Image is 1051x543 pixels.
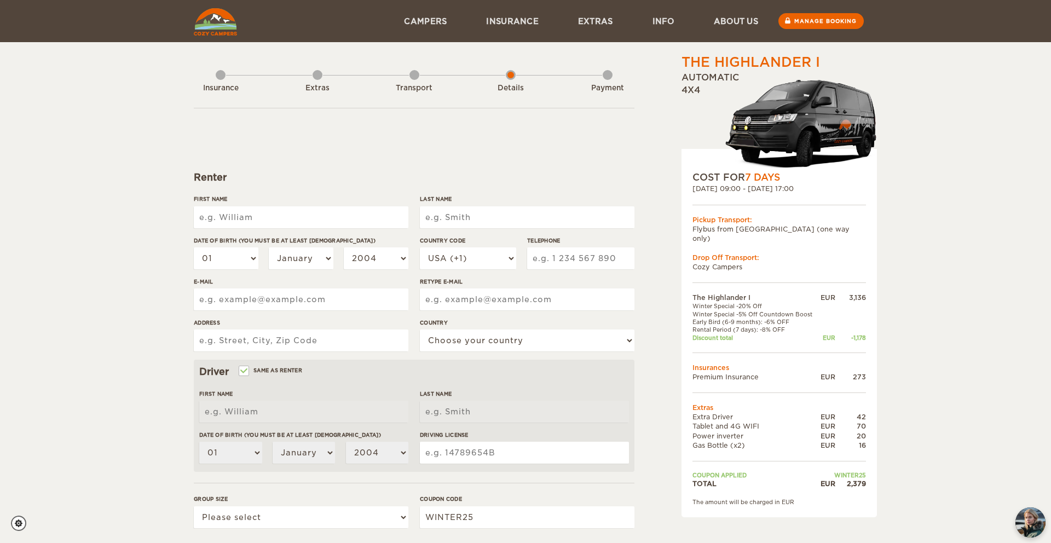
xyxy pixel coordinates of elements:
div: EUR [818,421,835,431]
td: Coupon applied [692,471,818,479]
div: EUR [818,372,835,382]
div: Insurance [190,83,251,94]
td: Power inverter [692,431,818,441]
input: e.g. 14789654B [420,442,629,464]
td: TOTAL [692,479,818,488]
label: Date of birth (You must be at least [DEMOGRAPHIC_DATA]) [194,236,408,245]
label: Retype E-mail [420,278,634,286]
input: e.g. William [199,401,408,423]
div: Automatic 4x4 [682,72,877,171]
input: e.g. 1 234 567 890 [527,247,634,269]
label: First Name [199,390,408,398]
div: 70 [835,421,866,431]
label: Last Name [420,195,634,203]
label: Group size [194,495,408,503]
div: COST FOR [692,171,866,184]
div: -1,178 [835,334,866,342]
div: Drop Off Transport: [692,253,866,262]
div: 20 [835,431,866,441]
div: 273 [835,372,866,382]
div: The Highlander I [682,53,820,72]
td: Premium Insurance [692,372,818,382]
td: Extras [692,403,866,412]
input: e.g. example@example.com [194,288,408,310]
td: Winter Special -5% Off Countdown Boost [692,310,818,318]
div: 42 [835,412,866,421]
td: Winter Special -20% Off [692,302,818,310]
div: EUR [818,293,835,302]
a: Manage booking [778,13,864,29]
div: EUR [818,479,835,488]
label: Address [194,319,408,327]
div: Transport [384,83,444,94]
td: Cozy Campers [692,262,866,271]
td: Rental Period (7 days): -8% OFF [692,326,818,333]
div: Driver [199,365,629,378]
label: Date of birth (You must be at least [DEMOGRAPHIC_DATA]) [199,431,408,439]
label: Country [420,319,634,327]
img: Freyja at Cozy Campers [1015,507,1046,538]
div: 2,379 [835,479,866,488]
td: Flybus from [GEOGRAPHIC_DATA] (one way only) [692,224,866,243]
label: Country Code [420,236,516,245]
td: WINTER25 [818,471,866,479]
div: Pickup Transport: [692,215,866,224]
label: Last Name [420,390,629,398]
td: Gas Bottle (x2) [692,441,818,450]
div: Payment [578,83,638,94]
input: e.g. Smith [420,206,634,228]
div: EUR [818,441,835,450]
div: EUR [818,412,835,421]
div: The amount will be charged in EUR [692,498,866,506]
a: Cookie settings [11,516,33,531]
td: Early Bird (6-9 months): -6% OFF [692,318,818,326]
td: The Highlander I [692,293,818,302]
div: 3,136 [835,293,866,302]
button: chat-button [1015,507,1046,538]
label: Coupon code [420,495,634,503]
input: e.g. William [194,206,408,228]
div: Details [481,83,541,94]
span: 7 Days [745,172,780,183]
div: Extras [287,83,348,94]
div: EUR [818,334,835,342]
label: First Name [194,195,408,203]
div: [DATE] 09:00 - [DATE] 17:00 [692,184,866,193]
input: e.g. Smith [420,401,629,423]
div: Renter [194,171,634,184]
img: Cozy Campers [194,8,237,36]
td: Insurances [692,363,866,372]
label: Same as renter [240,365,302,376]
label: E-mail [194,278,408,286]
input: e.g. Street, City, Zip Code [194,330,408,351]
label: Telephone [527,236,634,245]
input: Same as renter [240,368,247,376]
img: stor-stuttur-old-new-5.png [725,75,877,171]
label: Driving License [420,431,629,439]
div: 16 [835,441,866,450]
td: Discount total [692,334,818,342]
div: EUR [818,431,835,441]
td: Extra Driver [692,412,818,421]
input: e.g. example@example.com [420,288,634,310]
td: Tablet and 4G WIFI [692,421,818,431]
